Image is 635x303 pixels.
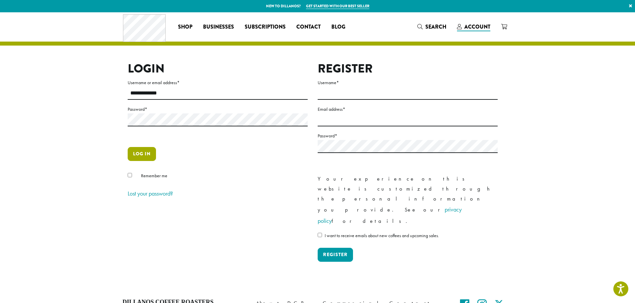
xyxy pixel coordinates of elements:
[128,147,156,161] button: Log in
[425,23,446,31] span: Search
[173,22,198,32] a: Shop
[318,233,322,237] input: I want to receive emails about new coffees and upcoming sales.
[128,190,173,197] a: Lost your password?
[306,3,369,9] a: Get started with our best seller
[128,105,308,113] label: Password
[318,105,498,113] label: Email address
[325,232,439,238] span: I want to receive emails about new coffees and upcoming sales.
[318,132,498,140] label: Password
[141,173,167,179] span: Remember me
[318,78,498,87] label: Username
[245,23,286,31] span: Subscriptions
[178,23,192,31] span: Shop
[128,78,308,87] label: Username or email address
[318,206,462,225] a: privacy policy
[128,62,308,76] h2: Login
[318,248,353,262] button: Register
[318,62,498,76] h2: Register
[296,23,321,31] span: Contact
[464,23,490,31] span: Account
[203,23,234,31] span: Businesses
[412,21,452,32] a: Search
[318,174,498,227] p: Your experience on this website is customized through the personal information you provide. See o...
[331,23,345,31] span: Blog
